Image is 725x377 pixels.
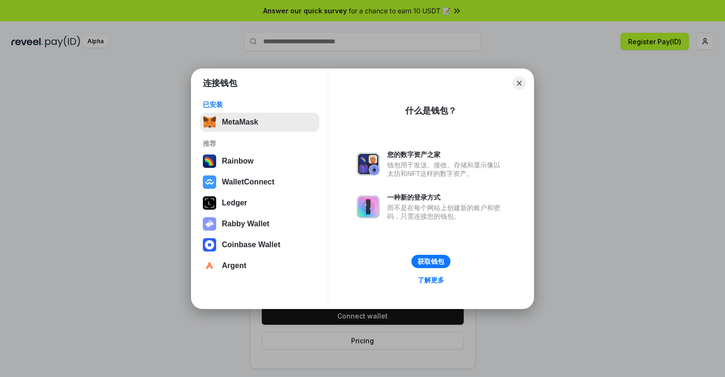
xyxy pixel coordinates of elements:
div: Argent [222,261,247,270]
div: MetaMask [222,118,258,126]
img: svg+xml,%3Csvg%20xmlns%3D%22http%3A%2F%2Fwww.w3.org%2F2000%2Fsvg%22%20width%3D%2228%22%20height%3... [203,196,216,210]
img: svg+xml,%3Csvg%20xmlns%3D%22http%3A%2F%2Fwww.w3.org%2F2000%2Fsvg%22%20fill%3D%22none%22%20viewBox... [357,195,380,218]
div: 获取钱包 [418,257,444,266]
div: WalletConnect [222,178,275,186]
div: 推荐 [203,139,316,148]
img: svg+xml,%3Csvg%20width%3D%2228%22%20height%3D%2228%22%20viewBox%3D%220%200%2028%2028%22%20fill%3D... [203,175,216,189]
button: Argent [200,256,319,275]
div: 钱包用于发送、接收、存储和显示像以太坊和NFT这样的数字资产。 [387,161,505,178]
img: svg+xml,%3Csvg%20xmlns%3D%22http%3A%2F%2Fwww.w3.org%2F2000%2Fsvg%22%20fill%3D%22none%22%20viewBox... [357,153,380,175]
img: svg+xml,%3Csvg%20width%3D%22120%22%20height%3D%22120%22%20viewBox%3D%220%200%20120%20120%22%20fil... [203,155,216,168]
div: 而不是在每个网站上创建新的账户和密码，只需连接您的钱包。 [387,203,505,221]
button: Rabby Wallet [200,214,319,233]
div: 一种新的登录方式 [387,193,505,202]
img: svg+xml,%3Csvg%20width%3D%2228%22%20height%3D%2228%22%20viewBox%3D%220%200%2028%2028%22%20fill%3D... [203,259,216,272]
div: 已安装 [203,100,316,109]
div: Rabby Wallet [222,220,269,228]
div: Rainbow [222,157,254,165]
a: 了解更多 [412,274,450,286]
img: svg+xml,%3Csvg%20width%3D%2228%22%20height%3D%2228%22%20viewBox%3D%220%200%2028%2028%22%20fill%3D... [203,238,216,251]
img: svg+xml,%3Csvg%20xmlns%3D%22http%3A%2F%2Fwww.w3.org%2F2000%2Fsvg%22%20fill%3D%22none%22%20viewBox... [203,217,216,231]
button: WalletConnect [200,173,319,192]
button: Close [513,77,526,90]
button: Coinbase Wallet [200,235,319,254]
div: 了解更多 [418,276,444,284]
h1: 连接钱包 [203,77,237,89]
button: 获取钱包 [411,255,450,268]
button: Ledger [200,193,319,213]
div: 什么是钱包？ [405,105,457,116]
div: 您的数字资产之家 [387,150,505,159]
div: Ledger [222,199,247,207]
div: Coinbase Wallet [222,241,280,249]
img: svg+xml,%3Csvg%20fill%3D%22none%22%20height%3D%2233%22%20viewBox%3D%220%200%2035%2033%22%20width%... [203,116,216,129]
button: MetaMask [200,113,319,132]
button: Rainbow [200,152,319,171]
